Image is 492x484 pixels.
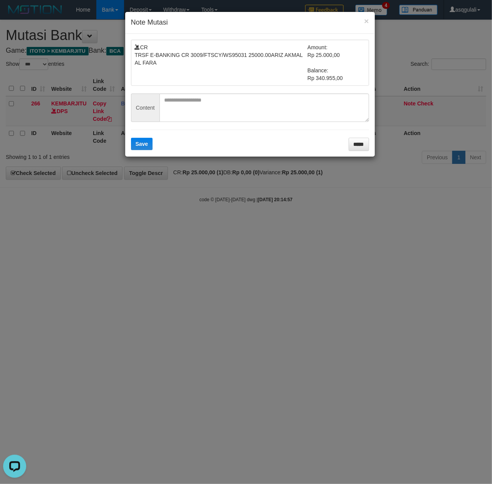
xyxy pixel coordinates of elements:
[307,43,365,82] td: Amount: Rp 25.000,00 Balance: Rp 340.955,00
[3,3,26,26] button: Open LiveChat chat widget
[364,17,369,25] button: ×
[131,138,153,150] button: Save
[131,93,160,122] span: Content
[135,43,308,82] td: CR TRSF E-BANKING CR 3009/FTSCY/WS95031 25000.00ARIZ AKMAL AL FARA
[136,141,148,147] span: Save
[131,18,369,28] h4: Note Mutasi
